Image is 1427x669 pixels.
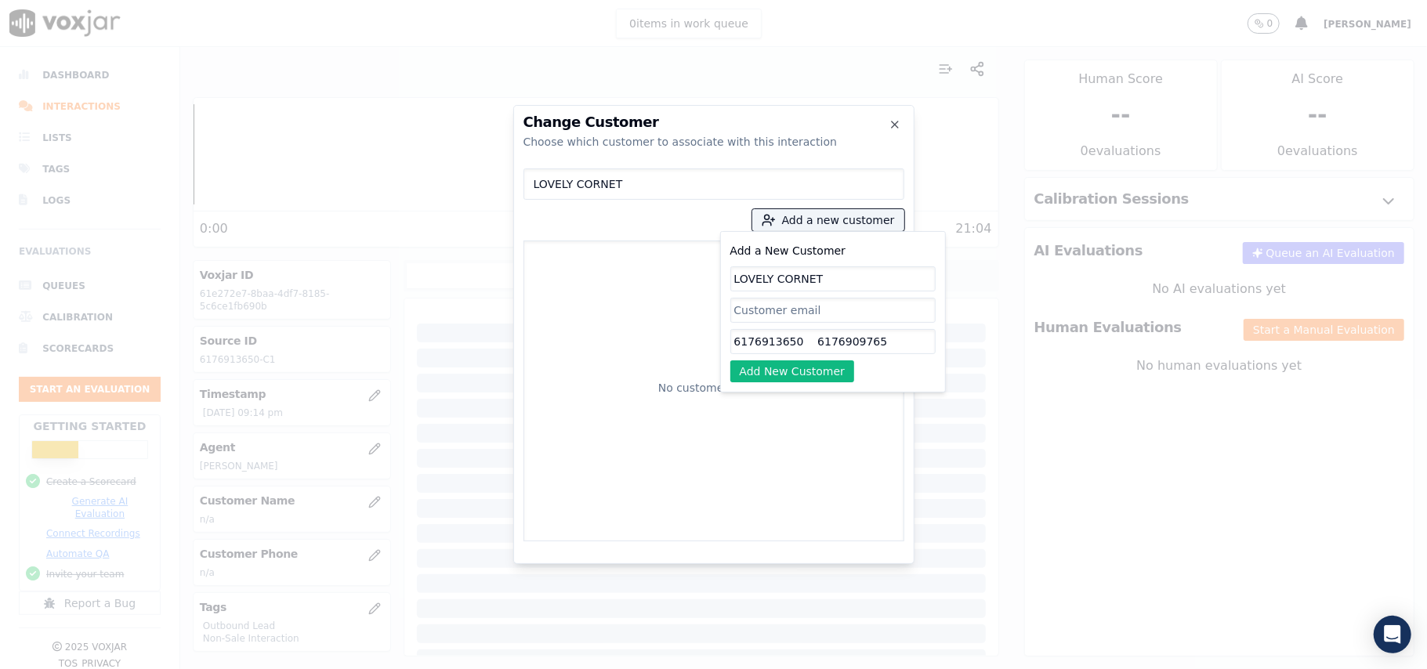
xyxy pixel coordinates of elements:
[658,380,769,396] p: No customers found
[730,360,855,382] button: Add New Customer
[752,209,904,231] button: Add a new customer
[730,298,936,323] input: Customer email
[523,168,904,200] input: Search Customers
[1374,616,1411,653] div: Open Intercom Messenger
[730,266,936,291] input: Customer name
[523,134,904,150] div: Choose which customer to associate with this interaction
[730,329,936,354] input: Customer phone
[523,115,904,129] h2: Change Customer
[730,244,846,257] label: Add a New Customer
